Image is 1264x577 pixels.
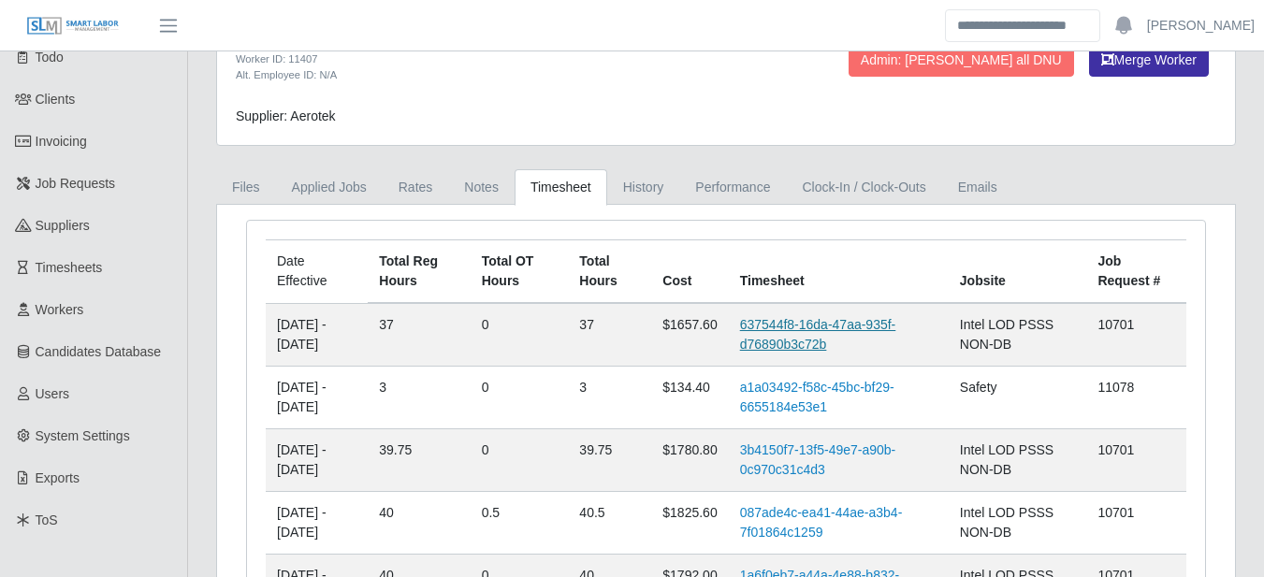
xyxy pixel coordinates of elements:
a: History [607,169,680,206]
span: Clients [36,92,76,107]
span: Candidates Database [36,344,162,359]
a: Emails [942,169,1013,206]
span: Invoicing [36,134,87,149]
td: 39.75 [368,429,470,492]
a: Timesheet [515,169,607,206]
td: $134.40 [651,367,728,429]
th: Total Reg Hours [368,240,470,304]
a: Notes [448,169,515,206]
td: 40.5 [568,492,651,555]
a: Applied Jobs [276,169,383,206]
td: 0 [471,303,569,367]
span: Supplier: Aerotek [236,108,336,123]
th: Total Hours [568,240,651,304]
div: Alt. Employee ID: N/A [236,67,796,83]
span: ToS [36,512,58,527]
span: 10701 [1097,505,1134,520]
span: 11078 [1097,380,1134,395]
td: 37 [368,303,470,367]
td: 39.75 [568,429,651,492]
td: 0.5 [471,492,569,555]
td: [DATE] - [DATE] [266,492,368,555]
th: Job Request # [1086,240,1186,304]
td: $1825.60 [651,492,728,555]
span: Todo [36,50,64,65]
img: SLM Logo [26,16,120,36]
a: Files [216,169,276,206]
td: 0 [471,367,569,429]
input: Search [945,9,1100,42]
a: 637544f8-16da-47aa-935f-d76890b3c72b [740,317,896,352]
td: Date Effective [266,240,368,304]
td: 40 [368,492,470,555]
a: Performance [679,169,786,206]
span: Users [36,386,70,401]
span: Timesheets [36,260,103,275]
td: [DATE] - [DATE] [266,429,368,492]
td: [DATE] - [DATE] [266,303,368,367]
span: Exports [36,470,80,485]
a: 087ade4c-ea41-44ae-a3b4-7f01864c1259 [740,505,903,540]
span: 10701 [1097,442,1134,457]
a: Clock-In / Clock-Outs [786,169,941,206]
button: Merge Worker [1089,44,1209,77]
span: Job Requests [36,176,116,191]
th: Jobsite [949,240,1087,304]
span: Intel LOD PSSS NON-DB [960,317,1053,352]
th: Timesheet [729,240,949,304]
td: $1780.80 [651,429,728,492]
a: 3b4150f7-13f5-49e7-a90b-0c970c31c4d3 [740,442,896,477]
span: Workers [36,302,84,317]
th: Total OT Hours [471,240,569,304]
button: Admin: [PERSON_NAME] all DNU [849,44,1074,77]
span: Intel LOD PSSS NON-DB [960,442,1053,477]
td: 3 [368,367,470,429]
span: Suppliers [36,218,90,233]
th: Cost [651,240,728,304]
td: 0 [471,429,569,492]
span: Intel LOD PSSS NON-DB [960,505,1053,540]
span: Safety [960,380,997,395]
a: Rates [383,169,449,206]
span: 10701 [1097,317,1134,332]
td: 37 [568,303,651,367]
a: a1a03492-f58c-45bc-bf29-6655184e53e1 [740,380,894,414]
div: Worker ID: 11407 [236,51,796,67]
a: [PERSON_NAME] [1147,16,1255,36]
td: $1657.60 [651,303,728,367]
td: 3 [568,367,651,429]
td: [DATE] - [DATE] [266,367,368,429]
span: System Settings [36,428,130,443]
